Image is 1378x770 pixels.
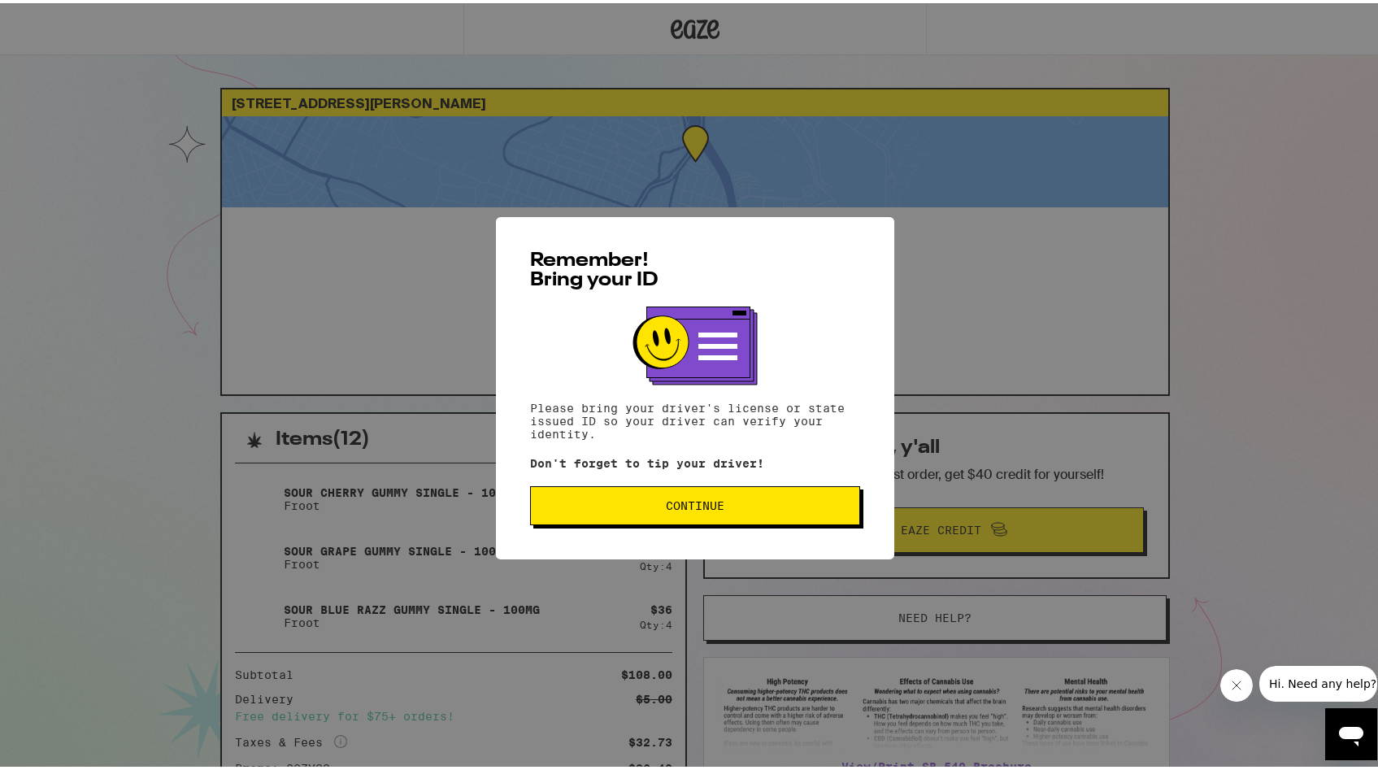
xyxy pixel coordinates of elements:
iframe: Close message [1220,666,1253,698]
span: Continue [666,497,724,508]
button: Continue [530,483,860,522]
span: Remember! Bring your ID [530,248,659,287]
p: Don't forget to tip your driver! [530,454,860,467]
iframe: Message from company [1259,663,1377,698]
p: Please bring your driver's license or state issued ID so your driver can verify your identity. [530,398,860,437]
iframe: Button to launch messaging window [1325,705,1377,757]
